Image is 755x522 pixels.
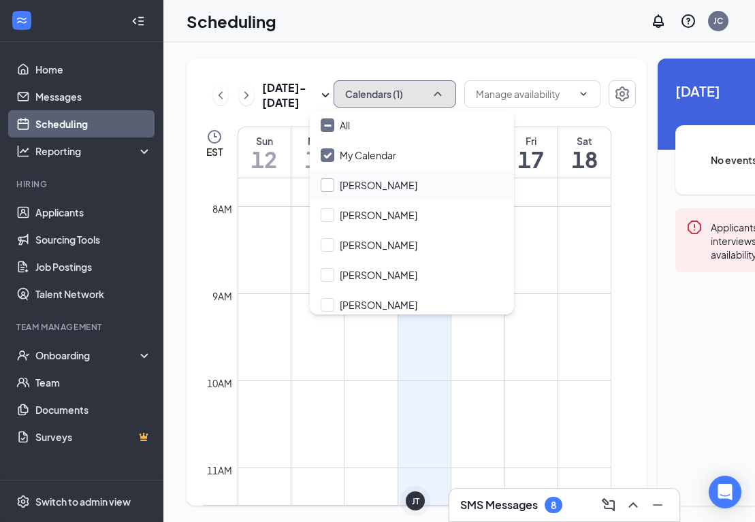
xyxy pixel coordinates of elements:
[35,144,152,158] div: Reporting
[650,13,666,29] svg: Notifications
[206,145,223,159] span: EST
[713,15,723,27] div: JC
[317,87,334,103] svg: SmallChevronDown
[431,87,445,101] svg: ChevronUp
[35,495,131,508] div: Switch to admin view
[476,86,573,101] input: Manage availability
[647,494,669,516] button: Minimize
[214,87,227,103] svg: ChevronLeft
[600,497,617,513] svg: ComposeMessage
[505,134,558,148] div: Fri
[35,253,152,280] a: Job Postings
[187,10,276,33] h1: Scheduling
[238,148,291,171] h1: 12
[291,134,344,148] div: Mon
[625,497,641,513] svg: ChevronUp
[16,178,149,190] div: Hiring
[16,348,30,362] svg: UserCheck
[558,148,611,171] h1: 18
[35,423,152,451] a: SurveysCrown
[35,56,152,83] a: Home
[35,226,152,253] a: Sourcing Tools
[598,494,620,516] button: ComposeMessage
[15,14,29,27] svg: WorkstreamLogo
[505,127,558,178] a: October 17, 2025
[204,376,235,391] div: 10am
[16,321,149,333] div: Team Management
[35,369,152,396] a: Team
[578,88,589,99] svg: ChevronDown
[239,85,254,105] button: ChevronRight
[16,144,30,158] svg: Analysis
[16,495,30,508] svg: Settings
[412,495,419,507] div: JT
[262,80,317,110] h3: [DATE] - [DATE]
[35,348,140,362] div: Onboarding
[238,127,291,178] a: October 12, 2025
[709,476,741,508] div: Open Intercom Messenger
[291,148,344,171] h1: 13
[206,129,223,145] svg: Clock
[131,14,145,28] svg: Collapse
[680,13,696,29] svg: QuestionInfo
[238,134,291,148] div: Sun
[505,148,558,171] h1: 17
[240,87,253,103] svg: ChevronRight
[558,134,611,148] div: Sat
[609,80,636,110] a: Settings
[35,199,152,226] a: Applicants
[35,83,152,110] a: Messages
[558,127,611,178] a: October 18, 2025
[210,289,235,304] div: 9am
[204,463,235,478] div: 11am
[35,110,152,137] a: Scheduling
[614,86,630,102] svg: Settings
[210,201,235,216] div: 8am
[35,280,152,308] a: Talent Network
[686,219,703,235] svg: Error
[622,494,644,516] button: ChevronUp
[551,500,556,511] div: 8
[609,80,636,108] button: Settings
[213,85,228,105] button: ChevronLeft
[291,127,344,178] a: October 13, 2025
[649,497,666,513] svg: Minimize
[460,497,538,512] h3: SMS Messages
[334,80,456,108] button: Calendars (1)ChevronUp
[35,396,152,423] a: Documents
